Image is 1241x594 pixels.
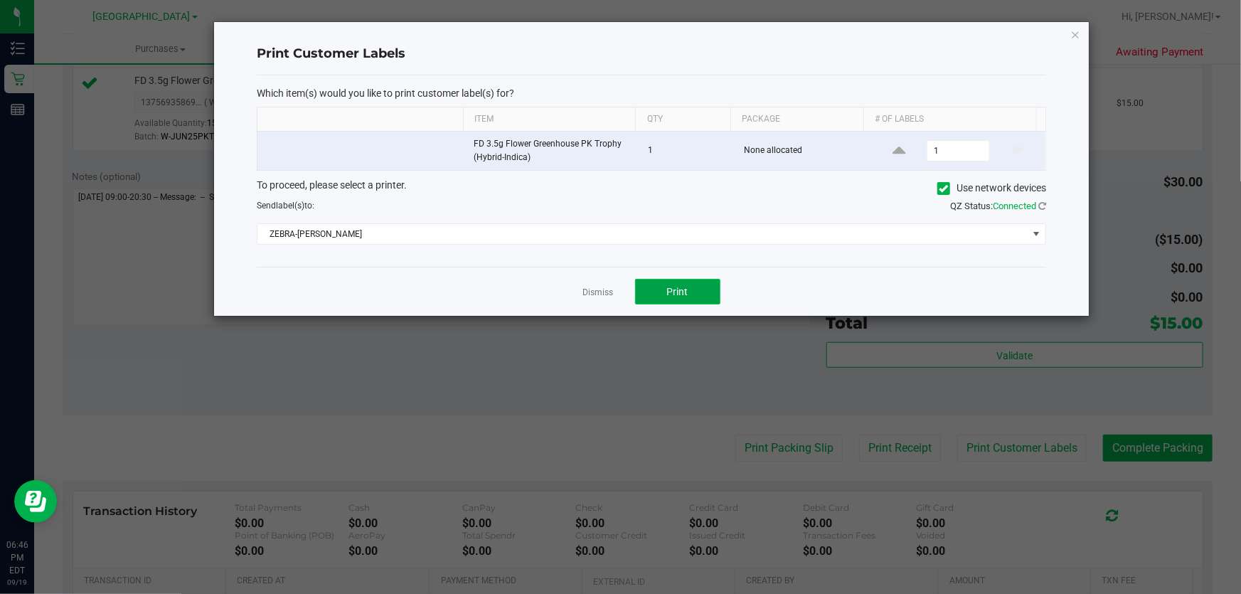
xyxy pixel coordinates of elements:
span: ZEBRA-[PERSON_NAME] [257,224,1028,244]
span: label(s) [276,201,304,211]
td: FD 3.5g Flower Greenhouse PK Trophy (Hybrid-Indica) [465,132,640,170]
th: # of labels [863,107,1036,132]
h4: Print Customer Labels [257,45,1046,63]
span: Print [667,286,688,297]
iframe: Resource center [14,480,57,523]
span: Send to: [257,201,314,211]
p: Which item(s) would you like to print customer label(s) for? [257,87,1046,100]
th: Qty [635,107,730,132]
th: Package [730,107,864,132]
th: Item [463,107,636,132]
button: Print [635,279,720,304]
div: To proceed, please select a printer. [246,178,1057,199]
a: Dismiss [583,287,614,299]
span: Connected [993,201,1036,211]
td: 1 [639,132,735,170]
span: QZ Status: [950,201,1046,211]
td: None allocated [735,132,870,170]
label: Use network devices [937,181,1046,196]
